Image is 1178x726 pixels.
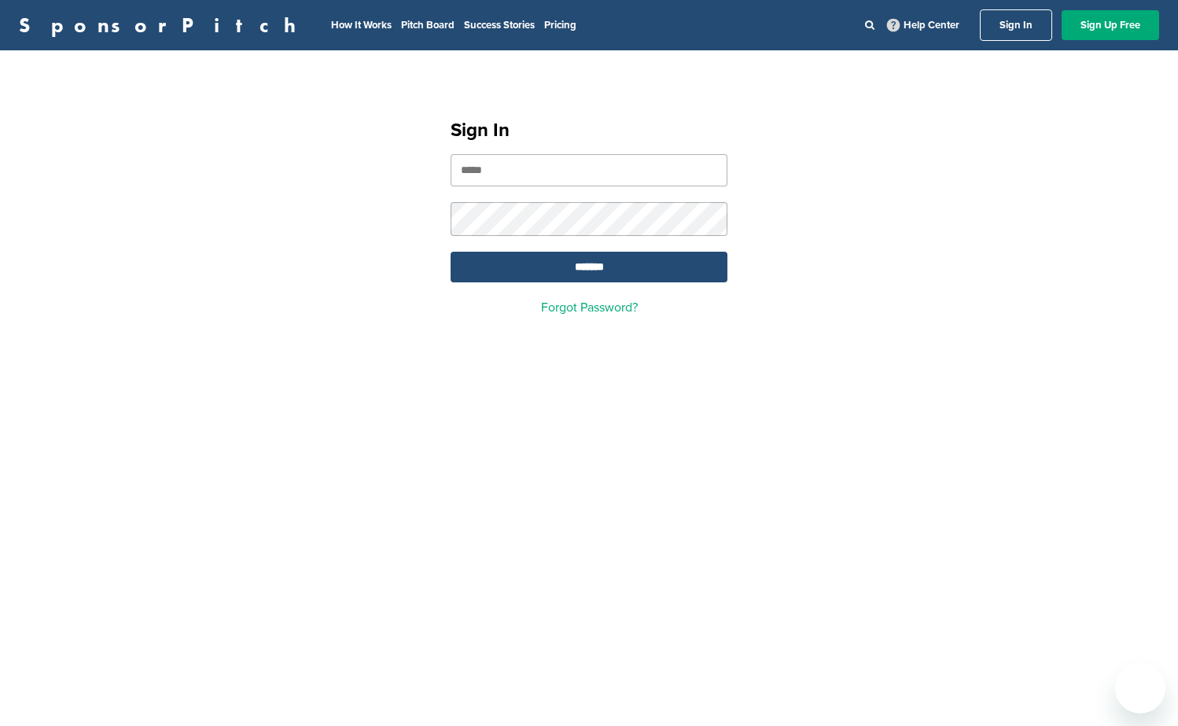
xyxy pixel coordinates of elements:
[1115,663,1165,713] iframe: Botón para iniciar la ventana de mensajería
[19,15,306,35] a: SponsorPitch
[544,19,576,31] a: Pricing
[541,300,638,315] a: Forgot Password?
[1062,10,1159,40] a: Sign Up Free
[451,116,727,145] h1: Sign In
[980,9,1052,41] a: Sign In
[464,19,535,31] a: Success Stories
[401,19,455,31] a: Pitch Board
[884,16,963,35] a: Help Center
[331,19,392,31] a: How It Works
